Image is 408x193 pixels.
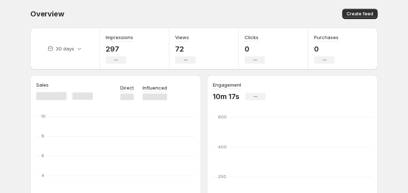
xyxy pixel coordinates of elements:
text: 200 [218,174,226,179]
p: 297 [106,45,133,53]
p: 10m 17s [213,92,239,101]
text: 6 [41,153,44,158]
p: 0 [245,45,265,53]
text: 8 [41,133,44,139]
p: Influenced [143,84,167,91]
span: Overview [30,10,64,18]
text: 4 [41,173,44,178]
h3: Engagement [213,81,241,88]
h3: Sales [36,81,49,88]
h3: Impressions [106,34,133,41]
span: Create feed [347,11,373,17]
h3: Clicks [245,34,258,41]
p: 0 [314,45,339,53]
text: 600 [218,114,227,120]
text: 10 [41,114,46,119]
text: 400 [218,144,227,150]
h3: Purchases [314,34,339,41]
p: 72 [175,45,196,53]
h3: Views [175,34,189,41]
button: Create feed [342,9,378,19]
p: Direct [120,84,134,91]
p: 30 days [56,45,74,52]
